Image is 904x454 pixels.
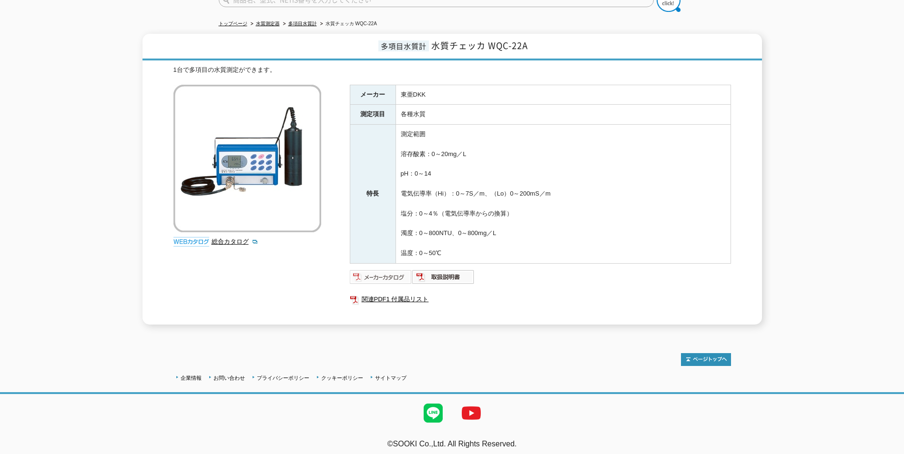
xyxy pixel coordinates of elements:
[452,394,490,432] img: YouTube
[173,237,209,247] img: webカタログ
[375,375,406,381] a: サイトマップ
[431,39,528,52] span: 水質チェッカ WQC-22A
[350,269,412,285] img: メーカーカタログ
[173,65,731,75] div: 1台で多項目の水質測定ができます。
[256,21,280,26] a: 水質測定器
[350,293,731,306] a: 関連PDF1 付属品リスト
[350,125,396,263] th: 特長
[257,375,309,381] a: プライバシーポリシー
[213,375,245,381] a: お問い合わせ
[412,269,475,285] img: 取扱説明書
[321,375,363,381] a: クッキーポリシー
[318,19,377,29] li: 水質チェッカ WQC-22A
[396,85,731,105] td: 東亜DKK
[219,21,247,26] a: トップページ
[350,105,396,125] th: 測定項目
[414,394,452,432] img: LINE
[378,40,429,51] span: 多項目水質計
[173,85,321,232] img: 水質チェッカ WQC-22A
[181,375,202,381] a: 企業情報
[288,21,317,26] a: 多項目水質計
[396,105,731,125] td: 各種水質
[350,276,412,283] a: メーカーカタログ
[212,238,258,245] a: 総合カタログ
[681,353,731,366] img: トップページへ
[412,276,475,283] a: 取扱説明書
[350,85,396,105] th: メーカー
[396,125,731,263] td: 測定範囲 溶存酸素：0～20mg／L pH：0～14 電気伝導率（Hi）：0～7S／m、（Lo）0～200mS／m 塩分：0～4％（電気伝導率からの換算） 濁度：0～800NTU、0～800mg...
